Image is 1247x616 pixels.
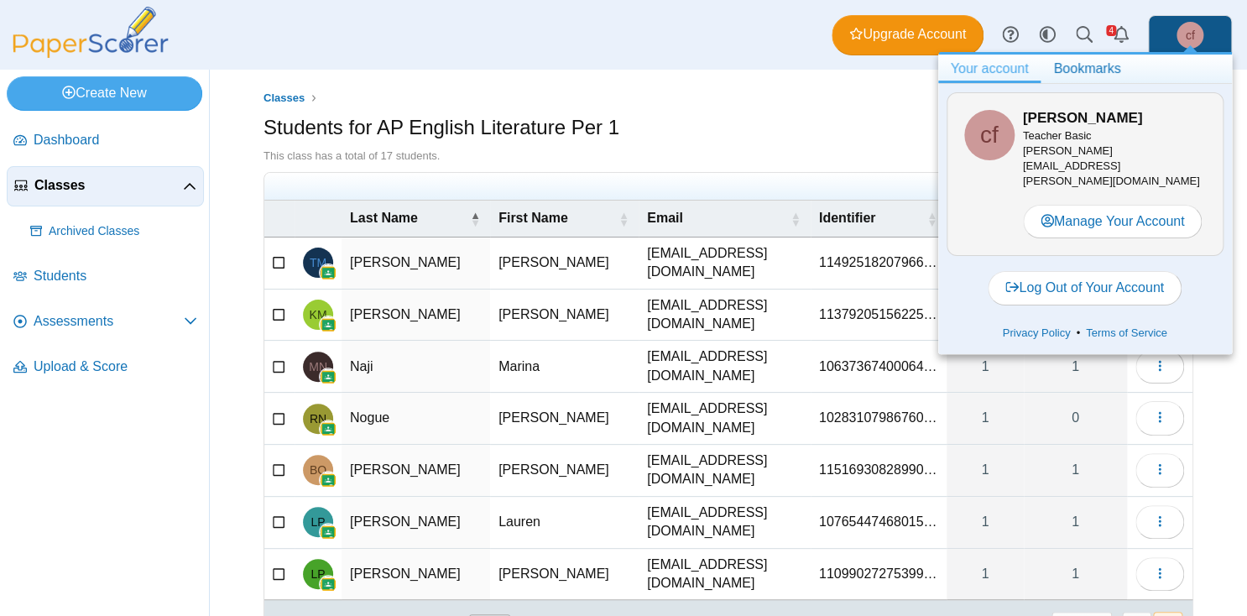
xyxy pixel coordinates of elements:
[263,113,619,142] h1: Students for AP English Literature Per 1
[947,549,1024,600] a: 1
[1024,549,1127,600] a: 1
[490,341,639,393] td: Marina
[342,497,490,549] td: [PERSON_NAME]
[832,15,984,55] a: Upgrade Account
[639,549,811,601] td: [EMAIL_ADDRESS][DOMAIN_NAME]
[342,238,490,290] td: [PERSON_NAME]
[34,131,197,149] span: Dashboard
[310,464,326,476] span: Bryan Ofori-Ntiamoah
[490,238,639,290] td: [PERSON_NAME]
[310,413,326,425] span: Rafael Nogue
[1023,129,1092,142] span: Teacher Basic
[819,462,937,477] span: 115169308289902843654
[49,223,197,240] span: Archived Classes
[819,359,937,373] span: 106373674000643809325
[7,302,204,342] a: Assessments
[350,211,418,225] span: Last Name
[947,341,1024,392] a: 1
[819,566,937,581] span: 110990272753996165770
[34,358,197,376] span: Upload & Score
[1023,205,1203,238] a: Manage Your Account
[1041,55,1133,83] a: Bookmarks
[320,472,337,488] img: googleClassroom-logo.png
[7,121,204,161] a: Dashboard
[34,267,197,285] span: Students
[947,497,1024,548] a: 1
[790,201,801,236] span: Email : Activate to sort
[309,361,327,373] span: Marina Naji
[310,568,325,580] span: Liliana Piedrahita
[819,410,937,425] span: 102831079867604757158
[263,149,1193,164] div: This class has a total of 17 students.
[320,316,337,333] img: googleClassroom-logo.png
[1186,29,1195,41] span: chrystal fanelli
[7,7,175,58] img: PaperScorer
[947,445,1024,496] a: 1
[320,524,337,540] img: googleClassroom-logo.png
[938,55,1041,83] a: Your account
[639,497,811,549] td: [EMAIL_ADDRESS][DOMAIN_NAME]
[320,264,337,281] img: googleClassroom-logo.png
[1080,325,1173,342] a: Terms of Service
[34,176,183,195] span: Classes
[342,290,490,342] td: [PERSON_NAME]
[1024,497,1127,548] a: 1
[1024,445,1127,496] a: 1
[639,445,811,497] td: [EMAIL_ADDRESS][DOMAIN_NAME]
[320,368,337,385] img: googleClassroom-logo.png
[490,549,639,601] td: [PERSON_NAME]
[819,211,876,225] span: Identifier
[7,347,204,388] a: Upload & Score
[342,341,490,393] td: Naji
[618,201,629,236] span: First Name : Activate to sort
[498,211,568,225] span: First Name
[1024,393,1127,444] a: 0
[819,255,937,269] span: 114925182079663075641
[342,549,490,601] td: [PERSON_NAME]
[342,445,490,497] td: [PERSON_NAME]
[1023,128,1206,190] div: [PERSON_NAME][EMAIL_ADDRESS][PERSON_NAME][DOMAIN_NAME]
[947,321,1224,346] div: •
[996,325,1076,342] a: Privacy Policy
[320,420,337,437] img: googleClassroom-logo.png
[7,76,202,110] a: Create New
[988,271,1182,305] a: Log Out of Your Account
[947,393,1024,444] a: 1
[310,309,327,321] span: Kayleen Myers
[310,516,325,528] span: Lauren Paulemon
[7,257,204,297] a: Students
[1024,341,1127,392] a: 1
[310,257,326,269] span: Tyler McColgan
[7,46,175,60] a: PaperScorer
[470,201,480,236] span: Last Name : Activate to invert sorting
[819,514,937,529] span: 107654474680155305162
[1023,108,1206,128] h3: [PERSON_NAME]
[342,393,490,445] td: Nogue
[490,393,639,445] td: [PERSON_NAME]
[34,312,184,331] span: Assessments
[964,110,1015,160] span: chrystal fanelli
[639,393,811,445] td: [EMAIL_ADDRESS][DOMAIN_NAME]
[490,290,639,342] td: [PERSON_NAME]
[490,497,639,549] td: Lauren
[23,211,204,252] a: Archived Classes
[639,238,811,290] td: [EMAIL_ADDRESS][DOMAIN_NAME]
[849,25,966,44] span: Upgrade Account
[639,290,811,342] td: [EMAIL_ADDRESS][DOMAIN_NAME]
[263,91,305,104] span: Classes
[639,341,811,393] td: [EMAIL_ADDRESS][DOMAIN_NAME]
[926,201,937,236] span: Identifier : Activate to sort
[1103,17,1140,54] a: Alerts
[320,576,337,593] img: googleClassroom-logo.png
[647,211,683,225] span: Email
[1148,15,1232,55] a: chrystal fanelli
[490,445,639,497] td: [PERSON_NAME]
[980,123,999,147] span: chrystal fanelli
[819,307,937,321] span: 113792051562255512631
[259,88,310,109] a: Classes
[1177,22,1203,49] span: chrystal fanelli
[7,166,204,206] a: Classes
